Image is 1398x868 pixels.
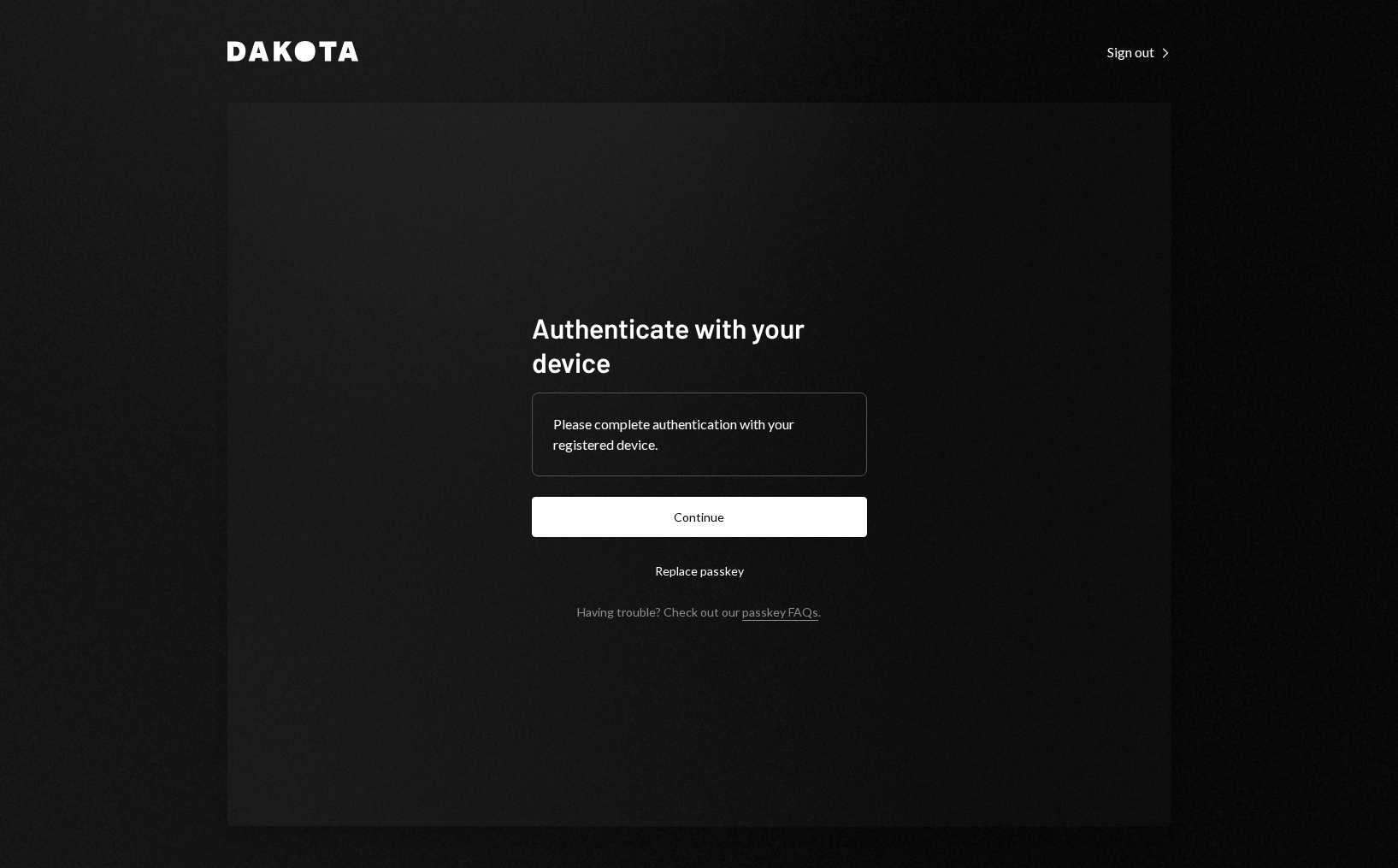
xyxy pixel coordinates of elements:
div: Sign out [1107,44,1171,61]
button: Continue [532,497,867,537]
a: Sign out [1107,42,1171,61]
div: Having trouble? Check out our . [577,605,821,619]
button: Replace passkey [532,551,867,591]
a: passkey FAQs [742,605,818,621]
h1: Authenticate with your device [532,310,867,379]
div: Please complete authentication with your registered device. [553,414,846,455]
